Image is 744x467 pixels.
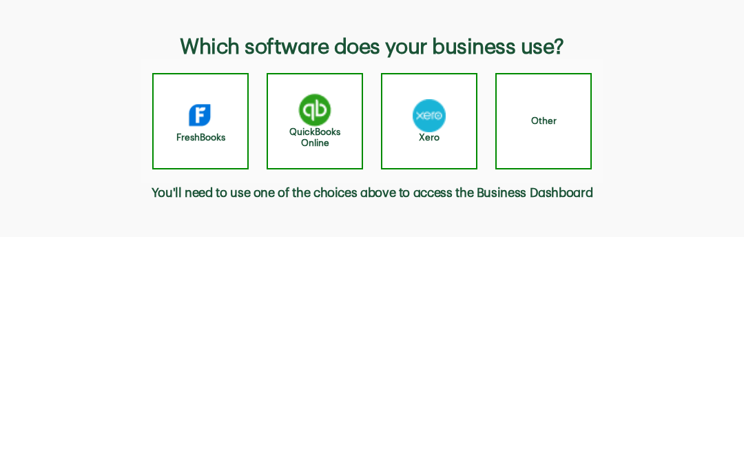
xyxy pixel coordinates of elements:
[180,34,564,59] h3: Which software does your business use?
[276,127,353,149] h4: QuickBooks Online
[419,132,440,143] h4: Xero
[298,94,331,127] img: QuickBooks Online
[152,183,593,203] span: You'll need to use one of the choices above to access the Business Dashboard
[413,99,446,132] img: Xero
[187,99,215,132] img: FreshBooks
[531,116,557,127] h4: Other
[176,132,225,143] h4: FreshBooks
